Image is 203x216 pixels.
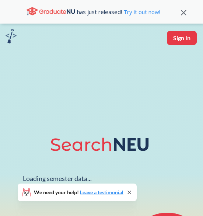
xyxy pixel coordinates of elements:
[122,8,160,15] a: Try it out now!
[80,189,123,195] a: Leave a testimonial
[23,174,92,183] div: Loading semester data...
[77,8,160,16] span: has just released!
[6,29,17,46] a: sandbox logo
[167,31,197,45] button: Sign In
[34,190,123,195] span: We need your help!
[6,29,17,43] img: sandbox logo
